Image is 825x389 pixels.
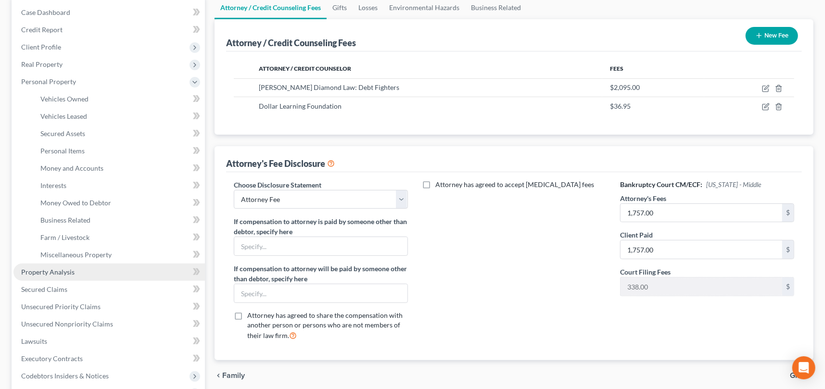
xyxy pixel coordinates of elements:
[215,372,222,379] i: chevron_left
[40,181,66,189] span: Interests
[21,60,63,68] span: Real Property
[226,37,356,49] div: Attorney / Credit Counseling Fees
[21,268,75,276] span: Property Analysis
[33,90,205,108] a: Vehicles Owned
[259,83,399,91] span: [PERSON_NAME] Diamond Law: Debt Fighters
[746,27,798,45] button: New Fee
[21,285,67,293] span: Secured Claims
[790,372,806,379] span: Gifts
[790,372,813,379] button: Gifts chevron_right
[40,199,111,207] span: Money Owed to Debtor
[21,320,113,328] span: Unsecured Nonpriority Claims
[706,180,761,188] span: [US_STATE] - Middle
[234,216,408,237] label: If compensation to attorney is paid by someone other than debtor, specify here
[13,298,205,315] a: Unsecured Priority Claims
[21,354,83,363] span: Executory Contracts
[620,193,666,203] label: Attorney's Fees
[21,43,61,51] span: Client Profile
[33,160,205,177] a: Money and Accounts
[33,142,205,160] a: Personal Items
[620,267,671,277] label: Court Filing Fees
[247,311,403,339] span: Attorney has agreed to share the compensation with another person or persons who are not members ...
[40,216,90,224] span: Business Related
[13,264,205,281] a: Property Analysis
[33,177,205,194] a: Interests
[21,337,47,345] span: Lawsuits
[13,315,205,333] a: Unsecured Nonpriority Claims
[13,333,205,350] a: Lawsuits
[620,180,794,189] h6: Bankruptcy Court CM/ECF:
[40,112,87,120] span: Vehicles Leased
[234,180,321,190] label: Choose Disclosure Statement
[21,372,109,380] span: Codebtors Insiders & Notices
[226,158,335,169] div: Attorney's Fee Disclosure
[234,237,407,255] input: Specify...
[40,129,85,138] span: Secured Assets
[40,233,89,241] span: Farm / Livestock
[21,77,76,86] span: Personal Property
[40,164,103,172] span: Money and Accounts
[13,350,205,367] a: Executory Contracts
[33,194,205,212] a: Money Owed to Debtor
[792,356,815,379] div: Open Intercom Messenger
[782,240,794,259] div: $
[40,147,85,155] span: Personal Items
[234,264,408,284] label: If compensation to attorney will be paid by someone other than debtor, specify here
[40,251,112,259] span: Miscellaneous Property
[13,4,205,21] a: Case Dashboard
[620,230,653,240] label: Client Paid
[610,83,640,91] span: $2,095.00
[33,108,205,125] a: Vehicles Leased
[13,21,205,38] a: Credit Report
[13,281,205,298] a: Secured Claims
[621,240,782,259] input: 0.00
[610,65,623,72] span: Fees
[33,125,205,142] a: Secured Assets
[234,284,407,302] input: Specify...
[33,229,205,246] a: Farm / Livestock
[436,180,595,188] span: Attorney has agreed to accept [MEDICAL_DATA] fees
[33,212,205,229] a: Business Related
[621,277,782,296] input: 0.00
[259,65,351,72] span: Attorney / Credit Counselor
[21,8,70,16] span: Case Dashboard
[782,277,794,296] div: $
[21,25,63,34] span: Credit Report
[222,372,245,379] span: Family
[215,372,245,379] button: chevron_left Family
[610,102,631,110] span: $36.95
[621,204,782,222] input: 0.00
[782,204,794,222] div: $
[21,302,101,311] span: Unsecured Priority Claims
[40,95,89,103] span: Vehicles Owned
[259,102,342,110] span: Dollar Learning Foundation
[33,246,205,264] a: Miscellaneous Property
